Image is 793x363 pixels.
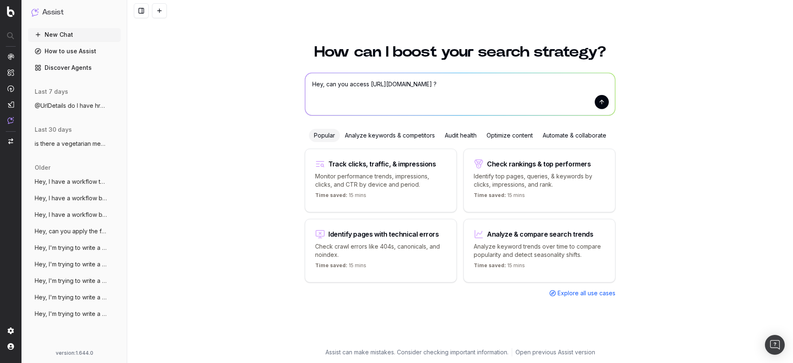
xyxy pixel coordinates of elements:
[474,192,506,198] span: Time saved:
[315,242,446,259] p: Check crawl errors like 404s, canonicals, and noindex.
[7,343,14,350] img: My account
[8,138,13,144] img: Switch project
[31,8,39,16] img: Assist
[474,262,506,268] span: Time saved:
[7,117,14,124] img: Assist
[315,262,366,272] p: 15 mins
[28,307,121,320] button: Hey, I'm trying to write a FAQ optimized
[7,327,14,334] img: Setting
[305,45,615,59] h1: How can I boost your search strategy?
[28,61,121,74] a: Discover Agents
[28,137,121,150] button: is there a vegetarian menu in [URL]
[515,348,595,356] a: Open previous Assist version
[35,244,107,252] span: Hey, I'm trying to write a FAQ optimized
[325,348,508,356] p: Assist can make mistakes. Consider checking important information.
[765,335,785,355] div: Open Intercom Messenger
[35,102,107,110] span: @UrlDetails do I have hreflang on https:
[7,69,14,76] img: Intelligence
[28,45,121,58] a: How to use Assist
[482,129,538,142] div: Optimize content
[35,164,50,172] span: older
[340,129,440,142] div: Analyze keywords & competitors
[35,178,107,186] span: Hey, I have a workflow that is prepared
[35,211,107,219] span: Hey, I have a workflow below that I woul
[538,129,611,142] div: Automate & collaborate
[315,172,446,189] p: Monitor performance trends, impressions, clicks, and CTR by device and period.
[28,175,121,188] button: Hey, I have a workflow that is prepared
[35,310,107,318] span: Hey, I'm trying to write a FAQ optimized
[35,227,107,235] span: Hey, can you apply the following workflo
[328,231,439,237] div: Identify pages with technical errors
[28,208,121,221] button: Hey, I have a workflow below that I woul
[474,262,525,272] p: 15 mins
[315,262,347,268] span: Time saved:
[35,260,107,268] span: Hey, I'm trying to write a FAQ optimized
[28,291,121,304] button: Hey, I'm trying to write a FAQ optimized
[7,85,14,92] img: Activation
[474,172,605,189] p: Identify top pages, queries, & keywords by clicks, impressions, and rank.
[7,53,14,60] img: Analytics
[28,192,121,205] button: Hey, I have a workflow below that I woul
[305,73,615,115] textarea: Hey, can you access [URL][DOMAIN_NAME] ?
[31,350,117,356] div: version: 1.644.0
[28,241,121,254] button: Hey, I'm trying to write a FAQ optimized
[28,274,121,287] button: Hey, I'm trying to write a FAQ optimized
[474,192,525,202] p: 15 mins
[315,192,366,202] p: 15 mins
[549,289,615,297] a: Explore all use cases
[35,126,72,134] span: last 30 days
[35,194,107,202] span: Hey, I have a workflow below that I woul
[31,7,117,18] button: Assist
[474,242,605,259] p: Analyze keyword trends over time to compare popularity and detect seasonality shifts.
[487,231,594,237] div: Analyze & compare search trends
[28,225,121,238] button: Hey, can you apply the following workflo
[440,129,482,142] div: Audit health
[35,293,107,301] span: Hey, I'm trying to write a FAQ optimized
[309,129,340,142] div: Popular
[35,88,68,96] span: last 7 days
[487,161,591,167] div: Check rankings & top performers
[35,140,107,148] span: is there a vegetarian menu in [URL]
[35,277,107,285] span: Hey, I'm trying to write a FAQ optimized
[7,101,14,108] img: Studio
[28,28,121,41] button: New Chat
[42,7,64,18] h1: Assist
[28,258,121,271] button: Hey, I'm trying to write a FAQ optimized
[558,289,615,297] span: Explore all use cases
[328,161,436,167] div: Track clicks, traffic, & impressions
[315,192,347,198] span: Time saved:
[7,6,14,17] img: Botify logo
[28,99,121,112] button: @UrlDetails do I have hreflang on https:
